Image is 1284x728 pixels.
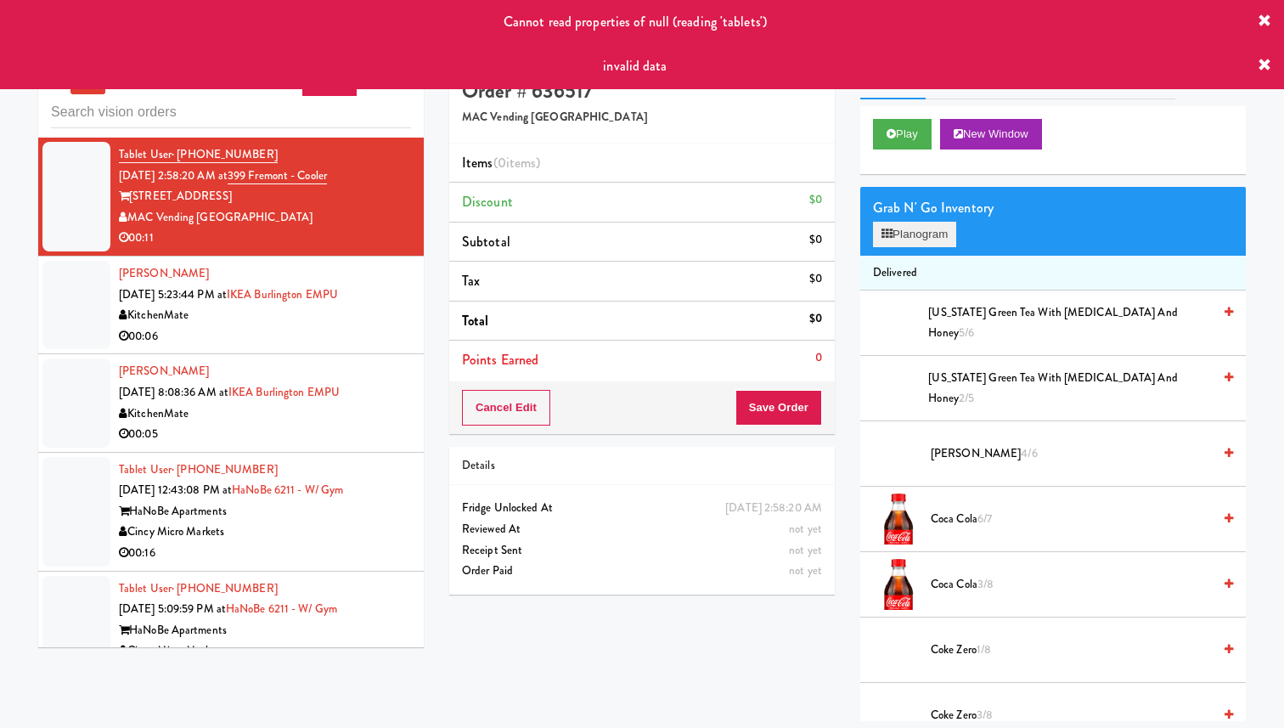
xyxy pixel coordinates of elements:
[924,640,1233,661] div: Coke Zero1/8
[119,265,209,281] a: [PERSON_NAME]
[873,195,1233,221] div: Grab N' Go Inventory
[506,153,537,172] ng-pluralize: items
[462,519,822,540] div: Reviewed At
[119,186,411,207] div: [STREET_ADDRESS]
[931,574,1212,595] span: Coca Cola
[1021,445,1037,461] span: 4/6
[119,601,226,617] span: [DATE] 5:09:59 PM at
[119,501,411,522] div: HaNoBe Apartments
[227,286,338,302] a: IKEA Burlington EMPU
[921,368,1233,409] div: [US_STATE] Green Tea with [MEDICAL_DATA] and Honey2/5
[119,543,411,564] div: 00:16
[977,511,992,527] span: 6/7
[172,461,278,477] span: · [PHONE_NUMBER]
[977,641,991,657] span: 1/8
[789,562,822,578] span: not yet
[860,256,1246,291] li: Delivered
[119,522,411,543] div: Cincy Micro Markets
[38,138,424,257] li: Tablet User· [PHONE_NUMBER][DATE] 2:58:20 AM at399 Fremont - Cooler[STREET_ADDRESS]MAC Vending [G...
[462,311,489,330] span: Total
[959,390,974,406] span: 2/5
[462,561,822,582] div: Order Paid
[924,443,1233,465] div: [PERSON_NAME]4/6
[119,461,278,477] a: Tablet User· [PHONE_NUMBER]
[931,705,1212,726] span: Coke Zero
[119,286,227,302] span: [DATE] 5:23:44 PM at
[462,350,538,370] span: Points Earned
[931,640,1212,661] span: Coke Zero
[924,705,1233,726] div: Coke Zero3/8
[172,146,278,162] span: · [PHONE_NUMBER]
[462,232,510,251] span: Subtotal
[119,384,228,400] span: [DATE] 8:08:36 AM at
[119,404,411,425] div: KitchenMate
[51,97,411,128] input: Search vision orders
[735,390,822,426] button: Save Order
[789,521,822,537] span: not yet
[462,540,822,562] div: Receipt Sent
[462,498,822,519] div: Fridge Unlocked At
[725,498,822,519] div: [DATE] 2:58:20 AM
[119,228,411,249] div: 00:11
[504,12,767,31] span: Cannot read properties of null (reading 'tablets')
[462,80,822,102] h4: Order # 636517
[226,601,337,617] a: HaNoBe 6211 - w/ Gym
[959,324,974,341] span: 5/6
[119,424,411,445] div: 00:05
[924,509,1233,530] div: Coca Cola6/7
[119,363,209,379] a: [PERSON_NAME]
[232,482,343,498] a: HaNoBe 6211 - w/ Gym
[977,576,994,592] span: 3/8
[809,229,822,251] div: $0
[228,167,327,184] a: 399 Fremont - Cooler
[603,56,667,76] span: invalid data
[119,305,411,326] div: KitchenMate
[493,153,541,172] span: (0 )
[462,111,822,124] h5: MAC Vending [GEOGRAPHIC_DATA]
[119,641,411,662] div: Cincy Micro Markets
[873,222,956,247] button: Planogram
[119,620,411,641] div: HaNoBe Apartments
[462,390,550,426] button: Cancel Edit
[809,189,822,211] div: $0
[809,308,822,330] div: $0
[38,572,424,691] li: Tablet User· [PHONE_NUMBER][DATE] 5:09:59 PM atHaNoBe 6211 - w/ GymHaNoBe ApartmentsCincy Micro M...
[119,326,411,347] div: 00:06
[873,119,932,150] button: Play
[119,146,278,163] a: Tablet User· [PHONE_NUMBER]
[924,574,1233,595] div: Coca Cola3/8
[928,302,1212,344] span: [US_STATE] Green Tea with [MEDICAL_DATA] and Honey
[921,302,1233,344] div: [US_STATE] Green Tea with [MEDICAL_DATA] and Honey5/6
[977,707,993,723] span: 3/8
[38,453,424,572] li: Tablet User· [PHONE_NUMBER][DATE] 12:43:08 PM atHaNoBe 6211 - w/ GymHaNoBe ApartmentsCincy Micro ...
[462,455,822,477] div: Details
[931,443,1212,465] span: [PERSON_NAME]
[789,542,822,558] span: not yet
[809,268,822,290] div: $0
[119,482,232,498] span: [DATE] 12:43:08 PM at
[815,347,822,369] div: 0
[462,271,480,291] span: Tax
[940,119,1042,150] button: New Window
[119,580,278,596] a: Tablet User· [PHONE_NUMBER]
[462,192,513,212] span: Discount
[931,509,1212,530] span: Coca Cola
[172,580,278,596] span: · [PHONE_NUMBER]
[119,207,411,229] div: MAC Vending [GEOGRAPHIC_DATA]
[38,257,424,354] li: [PERSON_NAME][DATE] 5:23:44 PM atIKEA Burlington EMPUKitchenMate00:06
[38,354,424,452] li: [PERSON_NAME][DATE] 8:08:36 AM atIKEA Burlington EMPUKitchenMate00:05
[119,167,228,183] span: [DATE] 2:58:20 AM at
[462,153,540,172] span: Items
[228,384,340,400] a: IKEA Burlington EMPU
[928,368,1212,409] span: [US_STATE] Green Tea with [MEDICAL_DATA] and Honey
